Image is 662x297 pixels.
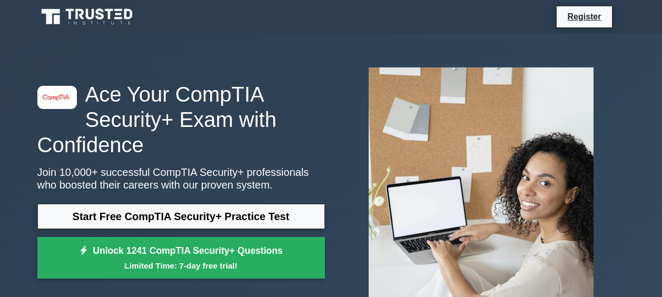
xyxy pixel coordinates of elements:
a: Unlock 1241 CompTIA Security+ QuestionsLimited Time: 7-day free trial! [37,237,325,279]
p: Join 10,000+ successful CompTIA Security+ professionals who boosted their careers with our proven... [37,166,325,191]
a: Start Free CompTIA Security+ Practice Test [37,204,325,229]
a: Register [561,10,607,23]
h1: Ace Your CompTIA Security+ Exam with Confidence [37,82,325,157]
small: Limited Time: 7-day free trial! [51,260,312,272]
